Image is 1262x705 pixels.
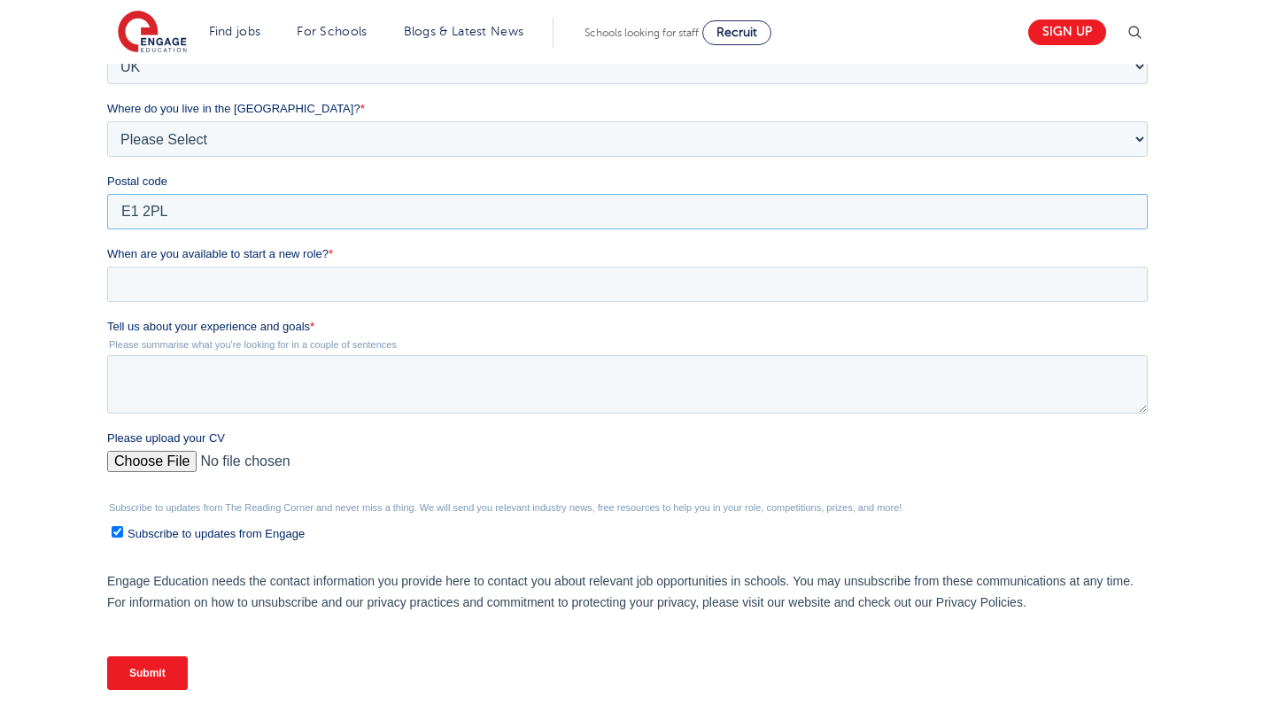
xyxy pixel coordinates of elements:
[524,4,1041,39] input: *Last name
[404,25,524,38] a: Blogs & Latest News
[20,609,197,623] span: Subscribe to updates from Engage
[702,20,771,45] a: Recruit
[524,58,1041,94] input: *Contact Number
[118,11,187,55] img: Engage Education
[1028,19,1106,45] a: Sign up
[716,26,757,39] span: Recruit
[4,608,16,620] input: Subscribe to updates from Engage
[585,27,699,39] span: Schools looking for staff
[209,25,261,38] a: Find jobs
[297,25,367,38] a: For Schools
